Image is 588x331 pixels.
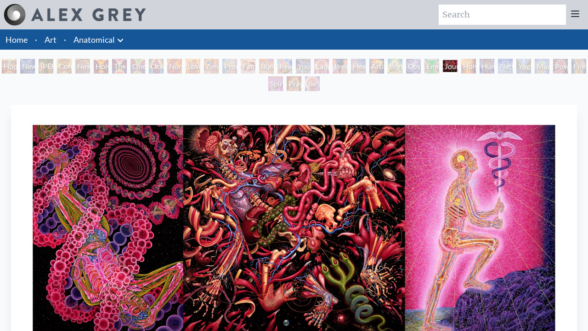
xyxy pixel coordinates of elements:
[149,59,164,74] div: Ocean of Love Bliss
[75,59,90,74] div: New Man New Woman
[2,59,17,74] div: Hope
[439,5,566,25] input: Search
[167,59,182,74] div: Nursing
[222,59,237,74] div: Promise
[268,76,283,91] div: Spirit Animates the Flesh
[351,59,366,74] div: Healing
[406,59,421,74] div: Cosmic Lovers
[277,59,292,74] div: Reading
[31,29,41,50] li: ·
[112,59,127,74] div: The Kiss
[498,59,513,74] div: Networks
[535,59,549,74] div: Mudra
[571,59,586,74] div: Firewalking
[461,59,476,74] div: Holy Fire
[314,59,329,74] div: Laughing Man
[130,59,145,74] div: One Taste
[480,59,494,74] div: Human Geometry
[296,59,311,74] div: Young & Old
[94,59,108,74] div: Holy Grail
[241,59,255,74] div: Family
[553,59,568,74] div: Power to the Peaceful
[305,76,320,91] div: Be a Good Human Being
[424,59,439,74] div: Emerald Grail
[73,33,115,46] a: Anatomical
[369,59,384,74] div: Artist's Hand
[6,34,28,45] a: Home
[186,59,200,74] div: Love Circuit
[388,59,402,74] div: Bond
[443,59,458,74] div: Journey of the Wounded Healer
[287,76,301,91] div: Praying Hands
[45,33,57,46] a: Art
[333,59,347,74] div: Breathing
[39,59,53,74] div: [PERSON_NAME] & Eve
[516,59,531,74] div: Yogi & the Möbius Sphere
[57,59,72,74] div: Contemplation
[204,59,219,74] div: Zena Lotus
[20,59,35,74] div: New Man [DEMOGRAPHIC_DATA]: [DEMOGRAPHIC_DATA] Mind
[259,59,274,74] div: Boo-boo
[60,29,70,50] li: ·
